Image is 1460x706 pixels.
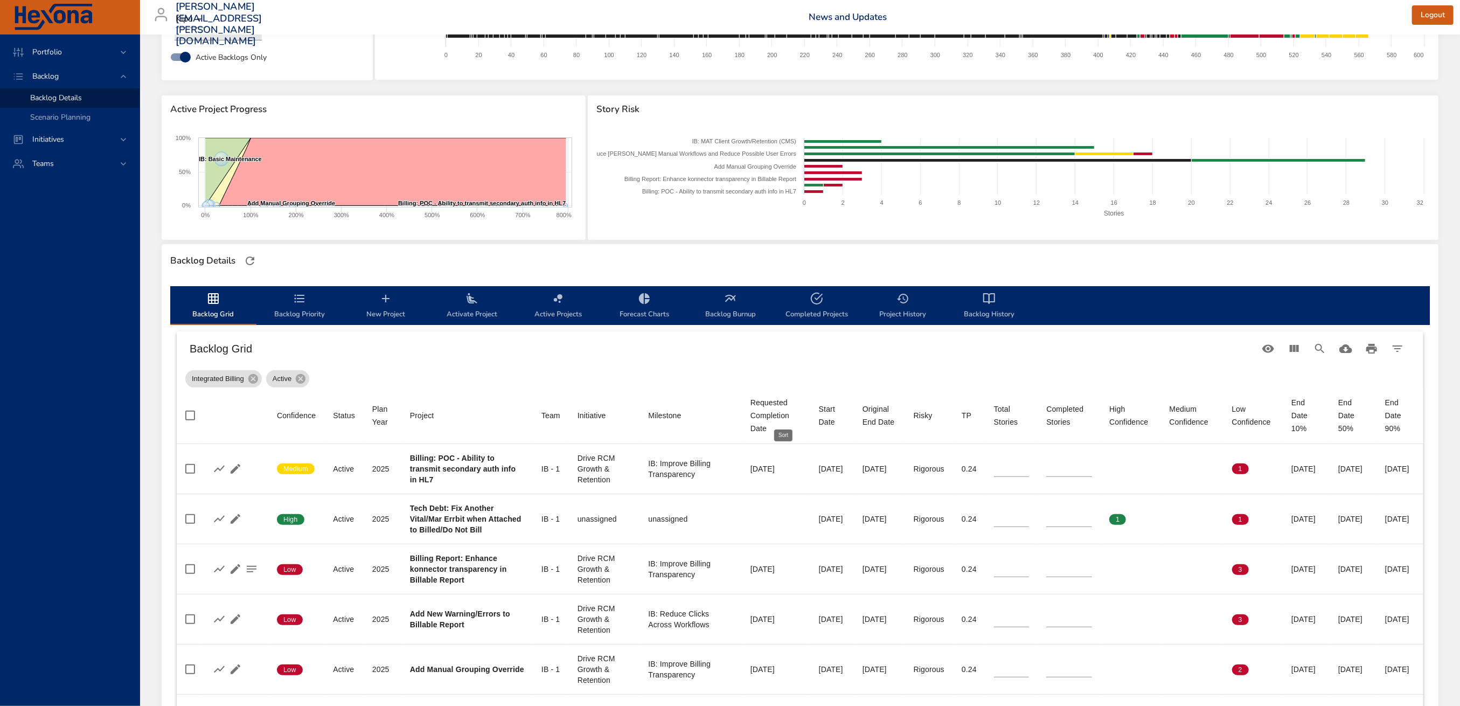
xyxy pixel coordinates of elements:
[1170,403,1215,428] div: Sort
[24,71,67,81] span: Backlog
[1382,199,1388,206] text: 30
[475,52,482,58] text: 20
[379,212,394,218] text: 400%
[185,373,251,384] span: Integrated Billing
[578,409,606,422] div: Sort
[819,463,845,474] div: [DATE]
[863,463,896,474] div: [DATE]
[750,664,802,675] div: [DATE]
[277,665,303,675] span: Low
[1170,403,1215,428] div: Medium Confidence
[750,396,802,435] div: Sort
[865,52,874,58] text: 260
[1338,664,1368,675] div: [DATE]
[1232,665,1249,675] span: 2
[1385,463,1415,474] div: [DATE]
[277,565,303,575] span: Low
[1170,464,1186,474] span: 0
[372,514,393,524] div: 2025
[648,409,681,422] div: Milestone
[863,664,896,675] div: [DATE]
[1109,403,1152,428] div: High Confidence
[750,564,802,575] div: [DATE]
[1322,52,1331,58] text: 540
[1093,52,1103,58] text: 400
[211,611,227,627] button: Show Burnup
[648,409,681,422] div: Sort
[372,463,393,474] div: 2025
[642,188,796,195] text: Billing: POC - Ability to transmit secondary auth info in HL7
[410,454,516,484] b: Billing: POC - Ability to transmit secondary auth info in HL7
[1385,564,1415,575] div: [DATE]
[227,461,244,477] button: Edit Project Details
[1072,199,1079,206] text: 14
[1191,52,1201,58] text: 460
[648,659,733,680] div: IB: Improve Billing Transparency
[372,614,393,625] div: 2025
[1109,515,1126,524] span: 1
[1109,565,1126,575] span: 0
[1291,396,1321,435] div: End Date 10%
[333,664,355,675] div: Active
[333,409,355,422] div: Status
[30,93,82,103] span: Backlog Details
[914,409,933,422] div: Risky
[333,463,355,474] div: Active
[819,664,845,675] div: [DATE]
[1385,664,1415,675] div: [DATE]
[1104,210,1124,217] text: Stories
[914,614,944,625] div: Rigorous
[1414,52,1423,58] text: 600
[176,11,206,28] div: Kipu
[557,212,572,218] text: 800%
[1046,403,1092,428] div: Sort
[541,564,560,575] div: IB - 1
[819,564,845,575] div: [DATE]
[541,614,560,625] div: IB - 1
[1227,199,1234,206] text: 22
[962,409,971,422] div: Sort
[185,370,262,387] div: Integrated Billing
[410,409,434,422] div: Project
[541,409,560,422] span: Team
[914,564,944,575] div: Rigorous
[227,561,244,577] button: Edit Project Details
[277,464,315,474] span: Medium
[648,458,733,480] div: IB: Improve Billing Transparency
[372,403,393,428] div: Plan Year
[211,511,227,527] button: Show Burnup
[803,199,806,206] text: 0
[863,403,896,428] div: Sort
[398,200,566,206] text: Billing: POC - Ability to transmit secondary auth info in HL7
[516,212,531,218] text: 700%
[962,514,977,524] div: 0.24
[1223,52,1233,58] text: 480
[648,558,733,580] div: IB: Improve Billing Transparency
[24,134,73,144] span: Initiatives
[1232,565,1249,575] span: 3
[914,514,944,524] div: Rigorous
[573,52,580,58] text: 80
[866,292,940,321] span: Project History
[1359,336,1385,362] button: Print
[179,169,191,175] text: 50%
[182,202,191,209] text: 0%
[995,199,1002,206] text: 10
[435,292,509,321] span: Activate Project
[767,52,777,58] text: 200
[1232,403,1275,428] div: Sort
[1291,463,1321,474] div: [DATE]
[333,614,355,625] div: Active
[1170,615,1186,625] span: 0
[692,138,796,144] text: IB: MAT Client Growth/Retention (CMS)
[578,453,631,485] div: Drive RCM Growth & Retention
[1033,199,1040,206] text: 12
[1338,514,1368,524] div: [DATE]
[914,409,933,422] div: Sort
[863,564,896,575] div: [DATE]
[266,370,309,387] div: Active
[410,409,524,422] span: Project
[1289,52,1298,58] text: 520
